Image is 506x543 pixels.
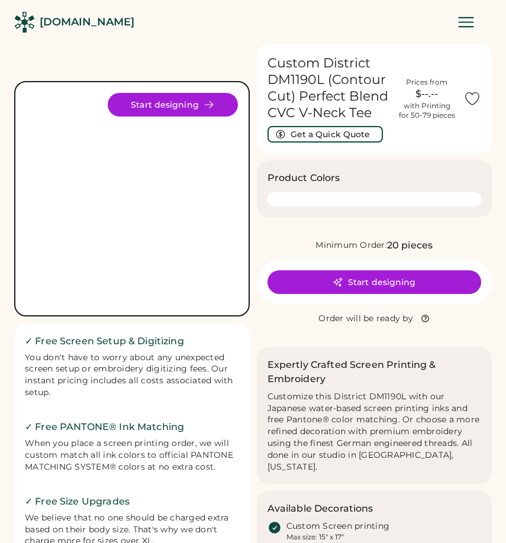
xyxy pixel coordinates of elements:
[26,93,238,305] div: DM1190L Style Image
[397,87,456,101] div: $--.--
[286,521,390,532] div: Custom Screen printing
[108,93,238,117] button: Start designing
[40,15,134,30] div: [DOMAIN_NAME]
[26,93,238,305] img: District DM1190L Product Image
[406,77,447,87] div: Prices from
[318,313,413,325] div: Order will be ready by
[286,532,344,542] div: Max size: 15" x 17"
[25,334,239,348] h2: ✓ Free Screen Setup & Digitizing
[25,420,239,434] h2: ✓ Free PANTONE® Ink Matching
[25,438,239,473] div: When you place a screen printing order, we will custom match all ink colors to official PANTONE M...
[25,352,239,399] div: You don't have to worry about any unexpected screen setup or embroidery digitizing fees. Our inst...
[267,270,482,294] button: Start designing
[267,171,340,185] h3: Product Colors
[267,358,482,386] h2: Expertly Crafted Screen Printing & Embroidery
[399,101,455,120] div: with Printing for 50-79 pieces
[14,12,35,33] img: Rendered Logo - Screens
[315,240,387,251] div: Minimum Order:
[387,238,433,253] div: 20 pieces
[25,494,239,509] h2: ✓ Free Size Upgrades
[267,55,391,121] h1: Custom District DM1190L (Contour Cut) Perfect Blend CVC V-Neck Tee
[267,126,383,143] button: Get a Quick Quote
[267,391,482,473] div: Customize this District DM1190L with our Japanese water-based screen printing inks and free Panto...
[267,502,373,516] h3: Available Decorations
